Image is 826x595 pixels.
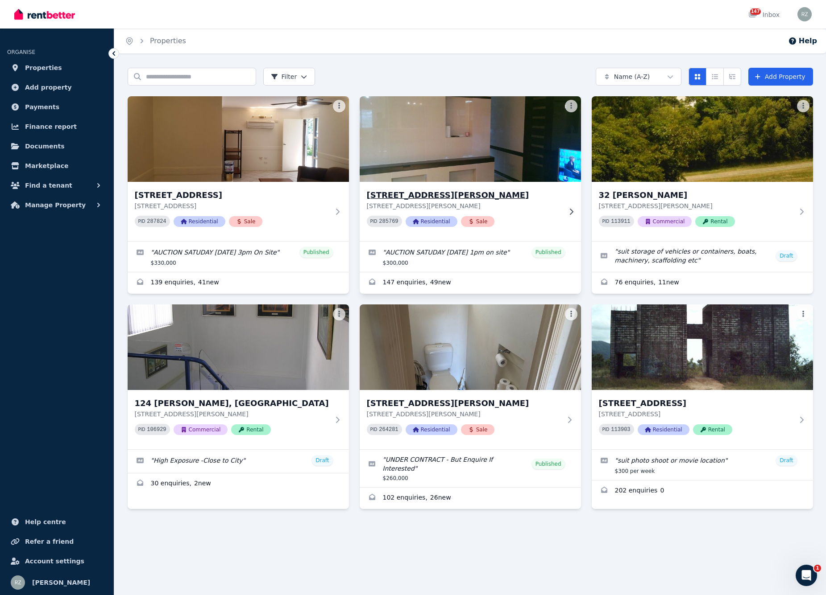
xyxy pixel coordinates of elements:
[592,480,813,502] a: Enquiries for 217 Panguna, Trinity Beach
[592,272,813,294] a: Enquiries for 32 James, Manunda
[229,216,263,227] span: Sale
[360,242,581,272] a: Edit listing: AUCTION SATUDAY 2025-08-16 1pm on site
[147,427,166,433] code: 106929
[174,424,228,435] span: Commercial
[25,517,66,527] span: Help centre
[25,200,86,210] span: Manage Property
[592,304,813,449] a: 217 Panguna, Trinity Beach[STREET_ADDRESS][STREET_ADDRESS]PID 113903ResidentialRental
[723,68,741,86] button: Expanded list view
[7,533,107,550] a: Refer a friend
[599,397,793,410] h3: [STREET_ADDRESS]
[797,7,812,21] img: robert zmeskal
[592,242,813,272] a: Edit listing: suit storage of vehicles or containers, boats, machinery, scaffolding etc
[638,216,692,227] span: Commercial
[360,488,581,509] a: Enquiries for 201/50 Alfred Street, Manunda
[748,10,780,19] div: Inbox
[602,219,610,224] small: PID
[333,308,345,320] button: More options
[599,189,793,201] h3: 32 [PERSON_NAME]
[114,29,197,53] nav: Breadcrumb
[797,100,809,112] button: More options
[592,96,813,241] a: 32 James, Manunda32 [PERSON_NAME][STREET_ADDRESS][PERSON_NAME]PID 113911CommercialRental
[611,427,630,433] code: 113903
[25,536,74,547] span: Refer a friend
[592,304,813,390] img: 217 Panguna, Trinity Beach
[367,410,561,419] p: [STREET_ADDRESS][PERSON_NAME]
[370,219,378,224] small: PID
[7,157,107,175] a: Marketplace
[150,37,186,45] a: Properties
[135,410,329,419] p: [STREET_ADDRESS][PERSON_NAME]
[611,218,630,225] code: 113911
[360,304,581,449] a: 201/50 Alfred Street, Manunda[STREET_ADDRESS][PERSON_NAME][STREET_ADDRESS][PERSON_NAME]PID 264281...
[814,565,821,572] span: 1
[689,68,706,86] button: Card view
[592,96,813,182] img: 32 James, Manunda
[25,121,77,132] span: Finance report
[7,196,107,214] button: Manage Property
[367,189,561,201] h3: [STREET_ADDRESS][PERSON_NAME]
[360,96,581,241] a: 2/10 Curtin Street, Westcourt[STREET_ADDRESS][PERSON_NAME][STREET_ADDRESS][PERSON_NAME]PID 285769...
[25,141,65,152] span: Documents
[592,450,813,480] a: Edit listing: suit photo shoot or movie location
[174,216,225,227] span: Residential
[135,189,329,201] h3: [STREET_ADDRESS]
[360,272,581,294] a: Enquiries for 2/10 Curtin Street, Westcourt
[367,201,561,210] p: [STREET_ADDRESS][PERSON_NAME]
[263,68,315,86] button: Filter
[461,424,495,435] span: Sale
[7,513,107,531] a: Help centre
[596,68,681,86] button: Name (A-Z)
[7,59,107,77] a: Properties
[367,397,561,410] h3: [STREET_ADDRESS][PERSON_NAME]
[25,62,62,73] span: Properties
[693,424,732,435] span: Rental
[138,219,145,224] small: PID
[461,216,495,227] span: Sale
[7,176,107,194] button: Find a tenant
[128,96,349,241] a: 1/171 Grafton Street, Cairns City[STREET_ADDRESS][STREET_ADDRESS]PID 287824ResidentialSale
[602,427,610,432] small: PID
[7,118,107,135] a: Finance report
[147,218,166,225] code: 287824
[128,242,349,272] a: Edit listing: AUCTION SATUDAY 2025-08-16 3pm On Site
[379,427,398,433] code: 264281
[128,96,349,182] img: 1/171 Grafton Street, Cairns City
[706,68,724,86] button: Compact list view
[333,100,345,112] button: More options
[565,308,577,320] button: More options
[25,160,68,171] span: Marketplace
[748,68,813,86] a: Add Property
[231,424,270,435] span: Rental
[788,36,817,46] button: Help
[7,98,107,116] a: Payments
[128,272,349,294] a: Enquiries for 1/171 Grafton Street, Cairns City
[128,450,349,473] a: Edit listing: High Exposure -Close to City
[7,78,107,96] a: Add property
[797,308,809,320] button: More options
[565,100,577,112] button: More options
[25,102,59,112] span: Payments
[135,397,329,410] h3: 124 [PERSON_NAME], [GEOGRAPHIC_DATA]
[689,68,741,86] div: View options
[638,424,689,435] span: Residential
[379,218,398,225] code: 285769
[11,575,25,590] img: robert zmeskal
[128,304,349,390] img: 124 Spence, Cairns City
[599,410,793,419] p: [STREET_ADDRESS]
[599,201,793,210] p: [STREET_ADDRESS][PERSON_NAME]
[360,450,581,487] a: Edit listing: UNDER CONTRACT - But Enquire If Interested
[14,8,75,21] img: RentBetter
[354,94,586,184] img: 2/10 Curtin Street, Westcourt
[25,180,72,191] span: Find a tenant
[796,565,817,586] iframe: Intercom live chat
[25,556,84,566] span: Account settings
[406,424,457,435] span: Residential
[614,72,650,81] span: Name (A-Z)
[128,473,349,495] a: Enquiries for 124 Spence, Cairns City
[128,304,349,449] a: 124 Spence, Cairns City124 [PERSON_NAME], [GEOGRAPHIC_DATA][STREET_ADDRESS][PERSON_NAME]PID 10692...
[25,82,72,93] span: Add property
[7,137,107,155] a: Documents
[750,8,761,15] span: 147
[7,49,35,55] span: ORGANISE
